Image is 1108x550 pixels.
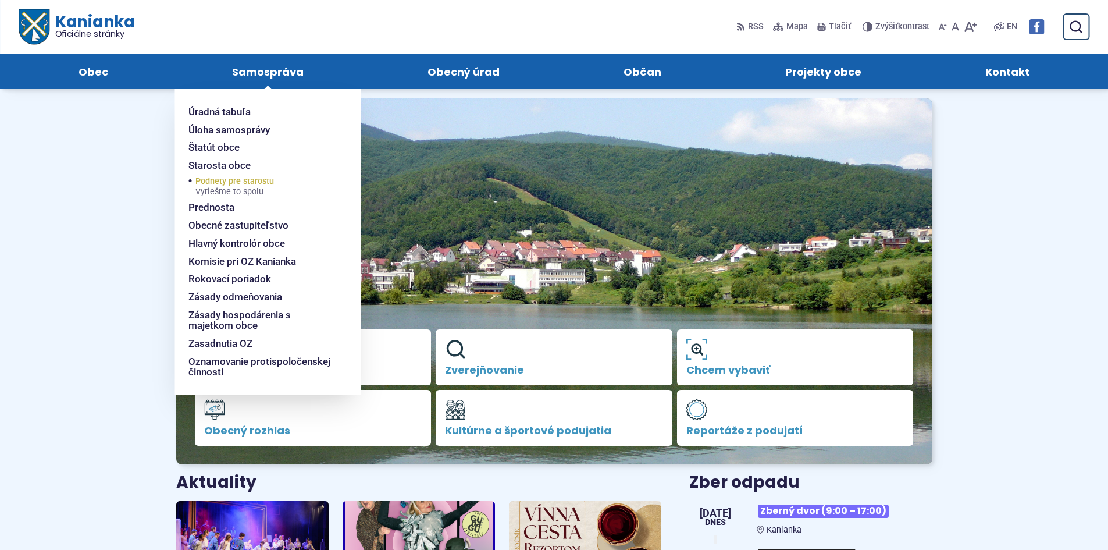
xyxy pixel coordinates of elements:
a: Oznamovanie protispoločenskej činnosti [188,353,333,381]
a: Podnety pre starostuVyriešme to spolu [195,175,333,199]
span: Úradná tabuľa [188,103,251,121]
span: Rokovací poriadok [188,270,271,288]
span: EN [1007,20,1017,34]
span: Obecný rozhlas [204,425,422,437]
span: Starosta obce [188,157,251,175]
a: Úloha samosprávy [188,121,333,139]
span: Úloha samosprávy [188,121,270,139]
button: Nastaviť pôvodnú veľkosť písma [949,15,961,39]
span: Obec [79,54,108,89]
span: Kontakt [985,54,1029,89]
a: Hlavný kontrolór obce [188,235,333,253]
button: Zvýšiťkontrast [863,15,932,39]
a: Rokovací poriadok [188,270,333,288]
span: [DATE] [700,508,731,519]
span: Zásady odmeňovania [188,288,282,306]
a: Prednosta [188,198,333,217]
img: Prejsť na domovskú stránku [19,9,49,45]
span: Projekty obce [785,54,861,89]
span: RSS [748,20,764,34]
a: Kontakt [935,54,1080,89]
a: Projekty obce [735,54,912,89]
span: Dnes [700,519,731,527]
span: Reportáže z podujatí [686,425,904,437]
a: Občan [573,54,712,89]
a: RSS [736,15,766,39]
span: Občan [624,54,661,89]
a: Zásady hospodárenia s majetkom obce [188,306,333,335]
a: Logo Kanianka, prejsť na domovskú stránku. [19,9,134,45]
h1: Kanianka [49,14,134,38]
span: Samospráva [232,54,304,89]
a: Komisie pri OZ Kanianka [188,253,333,271]
a: Obec [28,54,158,89]
a: Obecný úrad [377,54,550,89]
span: Tlačiť [829,22,851,32]
a: Zverejňovanie [436,329,672,385]
span: kontrast [875,22,929,32]
img: Prejsť na Facebook stránku [1029,19,1044,34]
span: Štatút obce [188,139,240,157]
button: Zväčšiť veľkosť písma [961,15,979,39]
a: Štatút obce [188,139,333,157]
h3: Zber odpadu [689,474,932,492]
span: Zasadnutia OZ [188,335,252,353]
a: Zberný dvor (9:00 – 17:00) Kanianka [DATE] Dnes [689,500,932,535]
span: Mapa [786,20,808,34]
span: Vyriešme to spolu [195,187,274,197]
a: Úradná tabuľa [188,103,333,121]
button: Tlačiť [815,15,853,39]
span: Komisie pri OZ Kanianka [188,253,296,271]
a: Reportáže z podujatí [677,390,914,446]
a: Obecné zastupiteľstvo [188,217,333,235]
a: Samospráva [181,54,354,89]
span: Obecný úrad [427,54,500,89]
span: Zverejňovanie [445,364,663,376]
h3: Aktuality [176,474,256,492]
a: Chcem vybaviť [677,329,914,385]
span: Chcem vybaviť [686,364,904,376]
span: Hlavný kontrolór obce [188,235,285,253]
span: Oficiálne stránky [55,30,134,38]
span: Obecné zastupiteľstvo [188,217,288,235]
a: Zasadnutia OZ [188,335,333,353]
span: Kultúrne a športové podujatia [445,425,663,437]
a: Kultúrne a športové podujatia [436,390,672,446]
span: Prednosta [188,198,234,217]
span: Kanianka [767,525,801,535]
button: Zmenšiť veľkosť písma [936,15,949,39]
a: EN [1004,20,1020,34]
span: Zberný dvor (9:00 – 17:00) [758,505,889,518]
span: Zvýšiť [875,22,898,31]
a: Obecný rozhlas [195,390,432,446]
a: Zásady odmeňovania [188,288,333,306]
a: Mapa [771,15,810,39]
a: Starosta obce [188,157,333,175]
span: Podnety pre starostu [195,175,274,199]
